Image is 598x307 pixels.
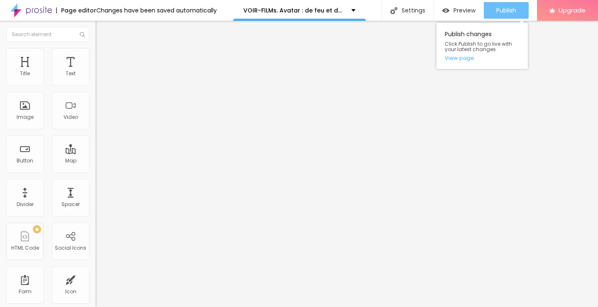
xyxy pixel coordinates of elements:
span: Click Publish to go live with your latest changes. [445,41,520,52]
div: Icon [65,289,76,295]
div: Image [17,114,34,120]
div: Spacer [61,201,80,207]
div: Changes have been saved automatically [96,7,217,13]
div: Button [17,158,33,164]
a: View page [445,55,520,61]
button: Preview [434,2,484,19]
img: Icone [80,32,85,37]
div: Publish changes [436,23,528,69]
div: Title [20,71,30,76]
p: VOIR-FILMs. Avatar : de feu et de cendres en (VOD) streaming VF en Français [243,7,345,13]
div: Social Icons [55,245,86,251]
iframe: Editor [96,21,598,307]
span: Upgrade [559,7,586,14]
div: Video [64,114,78,120]
div: HTML Code [11,245,39,251]
div: Map [65,158,76,164]
div: Page editor [56,7,96,13]
div: Form [19,289,32,295]
input: Search element [6,27,89,42]
img: view-1.svg [442,7,449,14]
img: Icone [390,7,397,14]
span: Publish [496,7,516,14]
button: Publish [484,2,529,19]
div: Text [66,71,76,76]
span: Preview [453,7,475,14]
div: Divider [17,201,34,207]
